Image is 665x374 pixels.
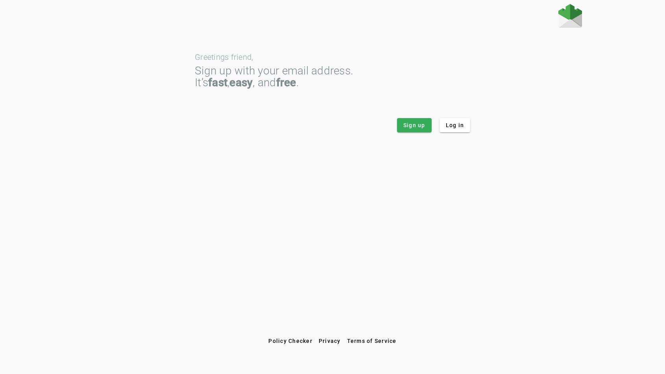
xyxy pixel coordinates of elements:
span: Log in [446,121,464,129]
strong: fast [208,76,227,89]
span: Privacy [319,338,341,344]
button: Privacy [316,334,344,348]
strong: easy [229,76,253,89]
button: Sign up [397,118,432,132]
button: Log in [440,118,471,132]
div: Sign up with your email address. It’s , , and . [195,65,470,89]
img: Fraudmarc Logo [558,4,582,28]
span: Sign up [403,121,425,129]
div: Greetings friend, [195,53,470,61]
strong: free [276,76,296,89]
button: Terms of Service [344,334,400,348]
span: Policy Checker [268,338,312,344]
span: Terms of Service [347,338,397,344]
button: Policy Checker [265,334,316,348]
